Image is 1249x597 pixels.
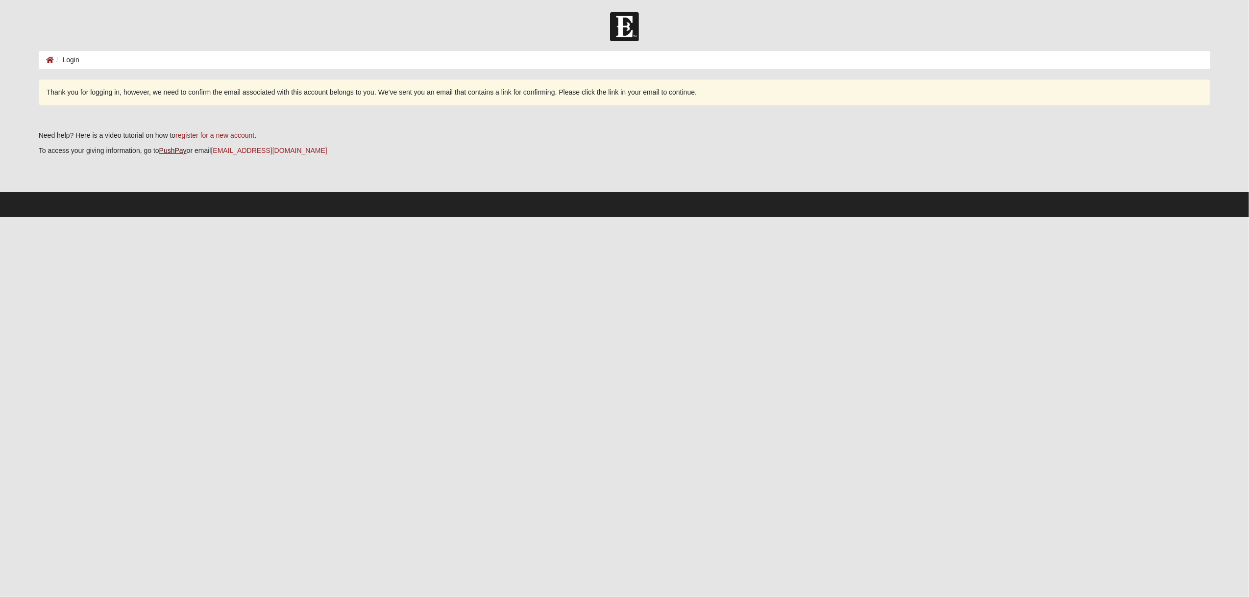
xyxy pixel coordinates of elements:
[39,146,1211,156] p: To access your giving information, go to or email
[39,79,1211,105] div: Thank you for logging in, however, we need to confirm the email associated with this account belo...
[175,131,254,139] a: register for a new account
[159,147,187,154] a: PushPay
[610,12,639,41] img: Church of Eleven22 Logo
[39,130,1211,141] p: Need help? Here is a video tutorial on how to .
[54,55,79,65] li: Login
[211,147,327,154] a: [EMAIL_ADDRESS][DOMAIN_NAME]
